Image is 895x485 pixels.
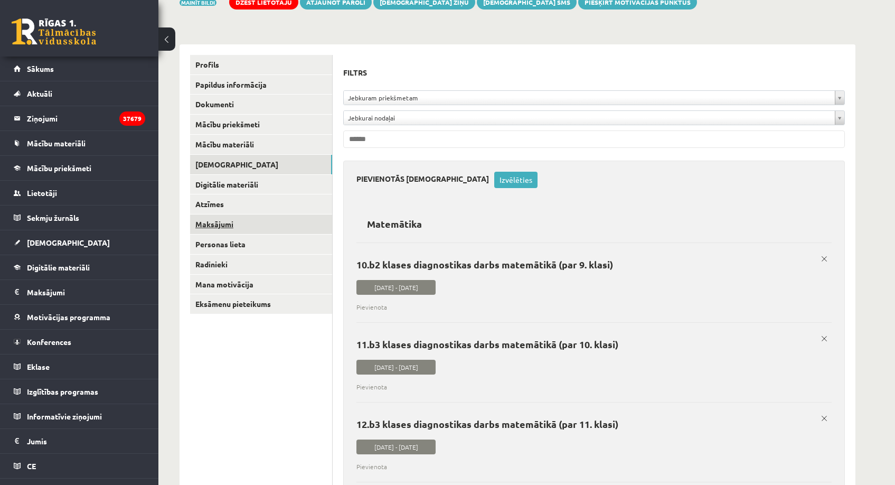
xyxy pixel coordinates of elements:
a: Atzīmes [190,194,332,214]
a: Maksājumi [190,214,332,234]
a: Lietotāji [14,181,145,205]
span: Motivācijas programma [27,312,110,322]
a: Sekmju žurnāls [14,206,145,230]
span: Eklase [27,362,50,371]
span: Sākums [27,64,54,73]
a: x [817,331,832,346]
a: Motivācijas programma [14,305,145,329]
legend: Ziņojumi [27,106,145,130]
h3: Filtrs [343,66,832,80]
span: Pievienota [356,382,824,391]
p: 12.b3 klases diagnostikas darbs matemātikā (par 11. klasi) [356,418,824,430]
span: Jebkuram priekšmetam [348,91,831,105]
span: [DEMOGRAPHIC_DATA] [27,238,110,247]
a: CE [14,454,145,478]
span: Konferences [27,337,71,347]
a: [DEMOGRAPHIC_DATA] [14,230,145,255]
a: Sākums [14,57,145,81]
a: Papildus informācija [190,75,332,95]
span: Mācību priekšmeti [27,163,91,173]
span: Jebkurai nodaļai [348,111,831,125]
span: Aktuāli [27,89,52,98]
a: Aktuāli [14,81,145,106]
a: Dokumenti [190,95,332,114]
a: Rīgas 1. Tālmācības vidusskola [12,18,96,45]
p: 11.b3 klases diagnostikas darbs matemātikā (par 10. klasi) [356,339,824,350]
span: CE [27,461,36,471]
a: Informatīvie ziņojumi [14,404,145,428]
a: Jebkurai nodaļai [344,111,844,125]
a: Personas lieta [190,235,332,254]
span: Mācību materiāli [27,138,86,148]
a: Konferences [14,330,145,354]
a: [DEMOGRAPHIC_DATA] [190,155,332,174]
a: Mācību materiāli [190,135,332,154]
a: Radinieki [190,255,332,274]
span: Pievienota [356,462,824,471]
span: Lietotāji [27,188,57,198]
legend: Maksājumi [27,280,145,304]
a: Mācību priekšmeti [190,115,332,134]
a: Ziņojumi37679 [14,106,145,130]
a: Digitālie materiāli [190,175,332,194]
a: Maksājumi [14,280,145,304]
span: [DATE] - [DATE] [356,440,436,454]
span: Jumis [27,436,47,446]
a: Mana motivācija [190,275,332,294]
a: Eklase [14,355,145,379]
h3: Pievienotās [DEMOGRAPHIC_DATA] [356,172,494,183]
a: Eksāmenu pieteikums [190,294,332,314]
a: Izvēlēties [494,172,538,188]
span: [DATE] - [DATE] [356,280,436,295]
a: Profils [190,55,332,74]
span: [DATE] - [DATE] [356,360,436,375]
a: Mācību materiāli [14,131,145,155]
span: Sekmju žurnāls [27,213,79,222]
h2: Matemātika [356,211,432,236]
span: Informatīvie ziņojumi [27,412,102,421]
a: Jebkuram priekšmetam [344,91,844,105]
p: 10.b2 klases diagnostikas darbs matemātikā (par 9. klasi) [356,259,824,270]
span: Izglītības programas [27,387,98,396]
a: Mācību priekšmeti [14,156,145,180]
span: Pievienota [356,302,824,312]
a: x [817,251,832,266]
i: 37679 [119,111,145,126]
a: Jumis [14,429,145,453]
span: Digitālie materiāli [27,263,90,272]
a: x [817,411,832,426]
a: Digitālie materiāli [14,255,145,279]
a: Izglītības programas [14,379,145,404]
